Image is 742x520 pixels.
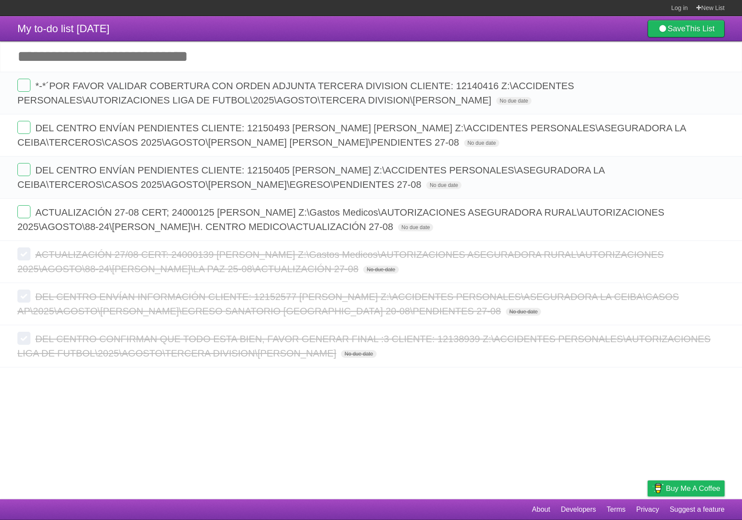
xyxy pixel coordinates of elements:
span: DEL CENTRO ENVÍAN PENDIENTES CLIENTE: 12150405 [PERSON_NAME] Z:\ACCIDENTES PERSONALES\ASEGURADORA... [17,165,605,190]
span: DEL CENTRO CONFIRMAN QUE TODO ESTA BIEN, FAVOR GENERAR FINAL :3 CLIENTE: 12138939 Z:\ACCIDENTES P... [17,333,711,359]
a: SaveThis List [648,20,725,37]
label: Done [17,247,30,260]
img: Buy me a coffee [652,481,664,496]
span: No due date [426,181,461,189]
b: This List [685,24,715,33]
label: Done [17,79,30,92]
span: No due date [398,223,433,231]
span: No due date [496,97,531,105]
a: Suggest a feature [670,501,725,518]
label: Done [17,205,30,218]
a: Developers [561,501,596,518]
span: ACTUALIZACIÓN 27/08 CERT: 24000139 [PERSON_NAME] Z:\Gastos Medicos\AUTORIZACIONES ASEGURADORA RUR... [17,249,664,274]
label: Done [17,332,30,345]
span: ACTUALIZACIÓN 27-08 CERT; 24000125 [PERSON_NAME] Z:\Gastos Medicos\AUTORIZACIONES ASEGURADORA RUR... [17,207,664,232]
span: No due date [464,139,499,147]
a: Buy me a coffee [648,480,725,497]
span: My to-do list [DATE] [17,23,110,34]
label: Done [17,163,30,176]
span: No due date [363,266,398,273]
span: DEL CENTRO ENVÍAN INFORMACIÓN CLIENTE: 12152577 [PERSON_NAME] Z:\ACCIDENTES PERSONALES\ASEGURADOR... [17,291,679,317]
span: No due date [341,350,376,358]
span: No due date [506,308,541,316]
a: Terms [607,501,626,518]
a: About [532,501,550,518]
span: *-*´POR FAVOR VALIDAR COBERTURA CON ORDEN ADJUNTA TERCERA DIVISION CLIENTE: 12140416 Z:\ACCIDENTE... [17,80,574,106]
a: Privacy [636,501,659,518]
span: Buy me a coffee [666,481,720,496]
span: DEL CENTRO ENVÍAN PENDIENTES CLIENTE: 12150493 [PERSON_NAME] [PERSON_NAME] Z:\ACCIDENTES PERSONAL... [17,123,686,148]
label: Done [17,121,30,134]
label: Done [17,290,30,303]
